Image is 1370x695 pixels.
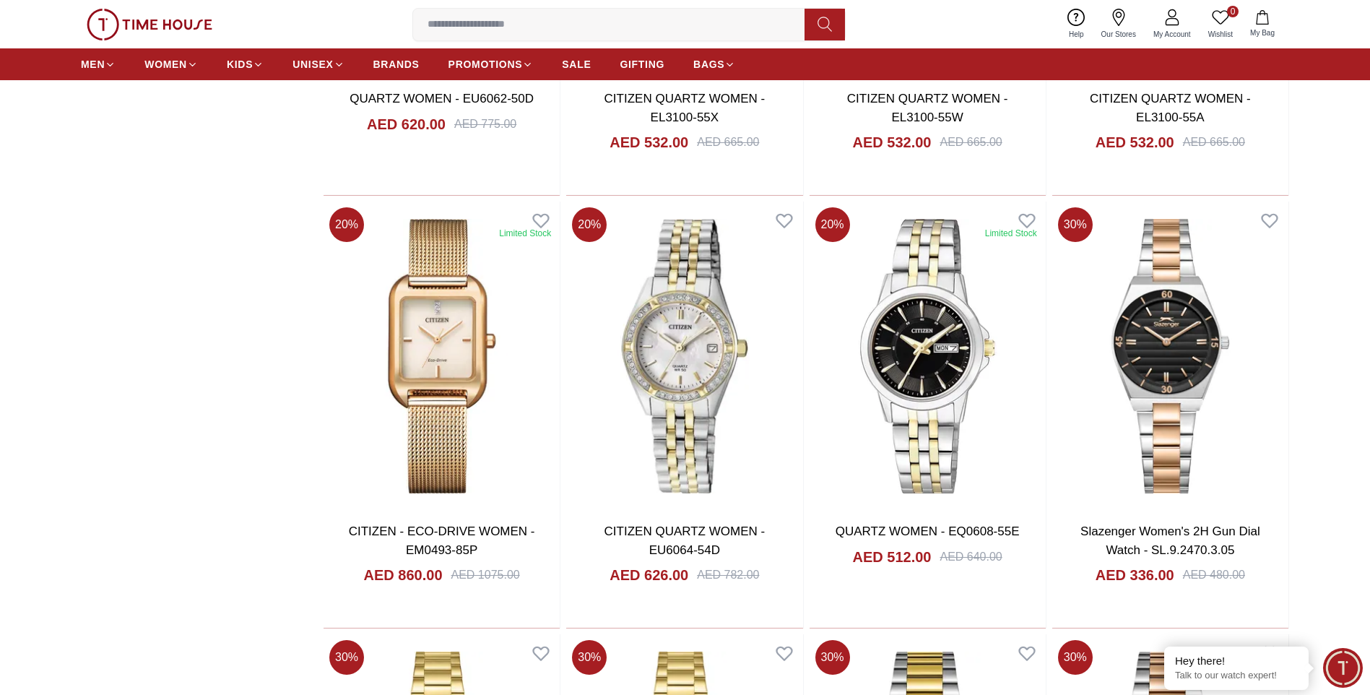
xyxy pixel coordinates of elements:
[620,51,664,77] a: GIFTING
[1058,640,1093,675] span: 30 %
[847,92,1008,124] a: CITIZEN QUARTZ WOMEN - EL3100-55W
[373,57,420,72] span: BRANDS
[1096,132,1174,152] h4: AED 532.00
[815,207,850,242] span: 20 %
[451,566,520,584] div: AED 1075.00
[604,525,766,557] a: CITIZEN QUARTZ WOMEN - EU6064-54D
[572,207,607,242] span: 20 %
[562,51,591,77] a: SALE
[1227,6,1239,17] span: 0
[87,9,212,40] img: ...
[604,92,766,124] a: CITIZEN QUARTZ WOMEN - EL3100-55X
[1060,6,1093,43] a: Help
[853,132,932,152] h4: AED 532.00
[1241,7,1283,41] button: My Bag
[1096,29,1142,40] span: Our Stores
[81,51,116,77] a: MEN
[292,51,344,77] a: UNISEX
[373,51,420,77] a: BRANDS
[940,548,1002,566] div: AED 640.00
[499,228,551,239] div: Limited Stock
[836,525,1020,538] a: QUARTZ WOMEN - EQ0608-55E
[448,57,523,72] span: PROMOTIONS
[324,202,560,511] img: CITIZEN - ECO-DRIVE WOMEN - EM0493-85P
[144,57,187,72] span: WOMEN
[562,57,591,72] span: SALE
[815,640,850,675] span: 30 %
[81,57,105,72] span: MEN
[1052,202,1288,511] img: Slazenger Women's 2H Gun Dial Watch - SL.9.2470.3.05
[1175,654,1298,668] div: Hey there!
[620,57,664,72] span: GIFTING
[1183,134,1245,151] div: AED 665.00
[810,202,1046,511] img: QUARTZ WOMEN - EQ0608-55E
[1244,27,1280,38] span: My Bag
[1148,29,1197,40] span: My Account
[1063,29,1090,40] span: Help
[144,51,198,77] a: WOMEN
[610,132,688,152] h4: AED 532.00
[697,134,759,151] div: AED 665.00
[350,92,534,105] a: QUARTZ WOMEN - EU6062-50D
[1175,670,1298,682] p: Talk to our watch expert!
[1090,92,1251,124] a: CITIZEN QUARTZ WOMEN - EL3100-55A
[566,202,802,511] img: CITIZEN QUARTZ WOMEN - EU6064-54D
[1058,207,1093,242] span: 30 %
[349,525,535,557] a: CITIZEN - ECO-DRIVE WOMEN - EM0493-85P
[1323,648,1363,688] div: Chat Widget
[1093,6,1145,43] a: Our Stores
[448,51,534,77] a: PROMOTIONS
[1202,29,1239,40] span: Wishlist
[367,114,446,134] h4: AED 620.00
[454,116,516,133] div: AED 775.00
[329,640,364,675] span: 30 %
[693,51,735,77] a: BAGS
[1200,6,1241,43] a: 0Wishlist
[853,547,932,567] h4: AED 512.00
[1096,565,1174,585] h4: AED 336.00
[610,565,688,585] h4: AED 626.00
[1183,566,1245,584] div: AED 480.00
[985,228,1037,239] div: Limited Stock
[1080,525,1260,557] a: Slazenger Women's 2H Gun Dial Watch - SL.9.2470.3.05
[227,51,264,77] a: KIDS
[364,565,443,585] h4: AED 860.00
[940,134,1002,151] div: AED 665.00
[693,57,724,72] span: BAGS
[572,640,607,675] span: 30 %
[227,57,253,72] span: KIDS
[697,566,759,584] div: AED 782.00
[292,57,333,72] span: UNISEX
[329,207,364,242] span: 20 %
